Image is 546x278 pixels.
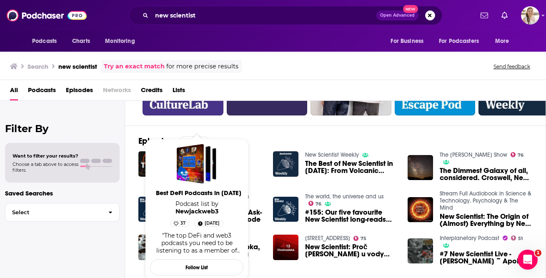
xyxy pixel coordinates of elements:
[440,250,532,265] span: #7 New Scientist Live - [PERSON_NAME] ~ Apollo 15 Astronaut ~ Interview
[440,167,532,181] a: The Dimmest Galaxy of all, considered. Croswell, New Scientist.
[440,250,532,265] a: #7 New Scientist Live - Al Worden ~ Apollo 15 Astronaut ~ Interview
[305,160,398,174] span: The Best of New Scientist in [DATE]: From Volcanic Diamonds to Immortal Brains
[166,62,238,71] span: for more precise results
[152,189,245,200] a: Best DeFi Podcasts in [DATE]
[180,219,185,228] span: 37
[138,197,164,222] img: #140 New Scientist Live Ask-us-Anything bonus episode
[518,237,523,240] span: 51
[26,33,68,49] button: open menu
[305,151,359,158] a: New Scientist Weekly
[173,83,185,100] a: Lists
[316,202,321,206] span: 76
[170,220,189,227] button: 37 Likes
[175,208,218,215] a: Newjackweb3
[177,144,217,184] a: Best DeFi Podcasts in 2022
[477,8,491,23] a: Show notifications dropdown
[7,8,87,23] img: Podchaser - Follow, Share and Rate Podcasts
[10,83,18,100] a: All
[308,201,322,206] a: 76
[66,83,93,100] a: Episodes
[521,6,539,25] span: Logged in as acquavie
[440,151,507,158] a: The John Batchelor Show
[521,6,539,25] button: Show profile menu
[376,10,418,20] button: Open AdvancedNew
[305,209,398,223] a: #155: Our five favourite New Scientist long-reads from 2022
[489,33,520,49] button: open menu
[5,203,120,222] button: Select
[305,243,398,258] a: New Scientist: Proč je nám u vody tak dobře?
[32,35,57,47] span: Podcasts
[535,250,541,256] span: 1
[440,213,532,227] a: New Scientist: The Origin of (Almost) Everything by New Scientist | Free Audiobook
[353,236,367,241] a: 75
[28,83,56,100] a: Podcasts
[305,235,350,242] a: Vinohradská 12
[103,83,131,100] span: Networks
[391,35,423,47] span: For Business
[152,9,376,22] input: Search podcasts, credits, & more...
[205,219,220,228] span: [DATE]
[150,259,243,275] button: Follow List
[5,123,120,135] h2: Filter By
[150,200,243,215] span: Podcast list by
[361,237,366,240] span: 75
[518,250,538,270] iframe: Intercom live chat
[99,33,145,49] button: open menu
[408,238,433,264] img: #7 New Scientist Live - Al Worden ~ Apollo 15 Astronaut ~ Interview
[498,8,511,23] a: Show notifications dropdown
[305,243,398,258] span: New Scientist: Proč [PERSON_NAME] u vody [PERSON_NAME]?
[273,197,298,222] img: #155: Our five favourite New Scientist long-reads from 2022
[305,160,398,174] a: The Best of New Scientist in 2024: From Volcanic Diamonds to Immortal Brains
[408,155,433,180] img: The Dimmest Galaxy of all, considered. Croswell, New Scientist.
[491,63,533,70] button: Send feedback
[273,151,298,177] img: The Best of New Scientist in 2024: From Volcanic Diamonds to Immortal Brains
[511,235,523,240] a: 51
[439,35,479,47] span: For Podcasters
[67,33,95,49] a: Charts
[273,235,298,260] img: New Scientist: Proč je nám u vody tak dobře?
[72,35,90,47] span: Charts
[194,220,223,227] a: Mar 1st, 2023
[138,151,164,177] img: SCP-1062 New Scientist Magazine - Time
[105,35,135,47] span: Monitoring
[152,189,245,197] span: Best DeFi Podcasts in [DATE]
[138,235,164,260] img: New Scientist, kozáksapka, magyarok
[495,35,509,47] span: More
[408,197,433,223] img: New Scientist: The Origin of (Almost) Everything by New Scientist | Free Audiobook
[305,193,384,200] a: The world, the universe and us
[5,210,102,215] span: Select
[58,63,97,70] h3: new scientist
[518,153,523,157] span: 76
[141,83,163,100] a: Credits
[104,62,165,71] a: Try an exact match
[433,33,491,49] button: open menu
[511,152,524,157] a: 76
[156,232,241,262] span: "The top DeFi and web3 podcasts you need to be listening to as a member of the web3 community."
[13,153,78,159] span: Want to filter your results?
[380,13,415,18] span: Open Advanced
[138,136,173,146] h2: Episodes
[385,33,434,49] button: open menu
[521,6,539,25] img: User Profile
[28,63,48,70] h3: Search
[440,235,499,242] a: Interplanetary Podcast
[5,189,120,197] p: Saved Searches
[138,136,209,146] a: EpisodesView All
